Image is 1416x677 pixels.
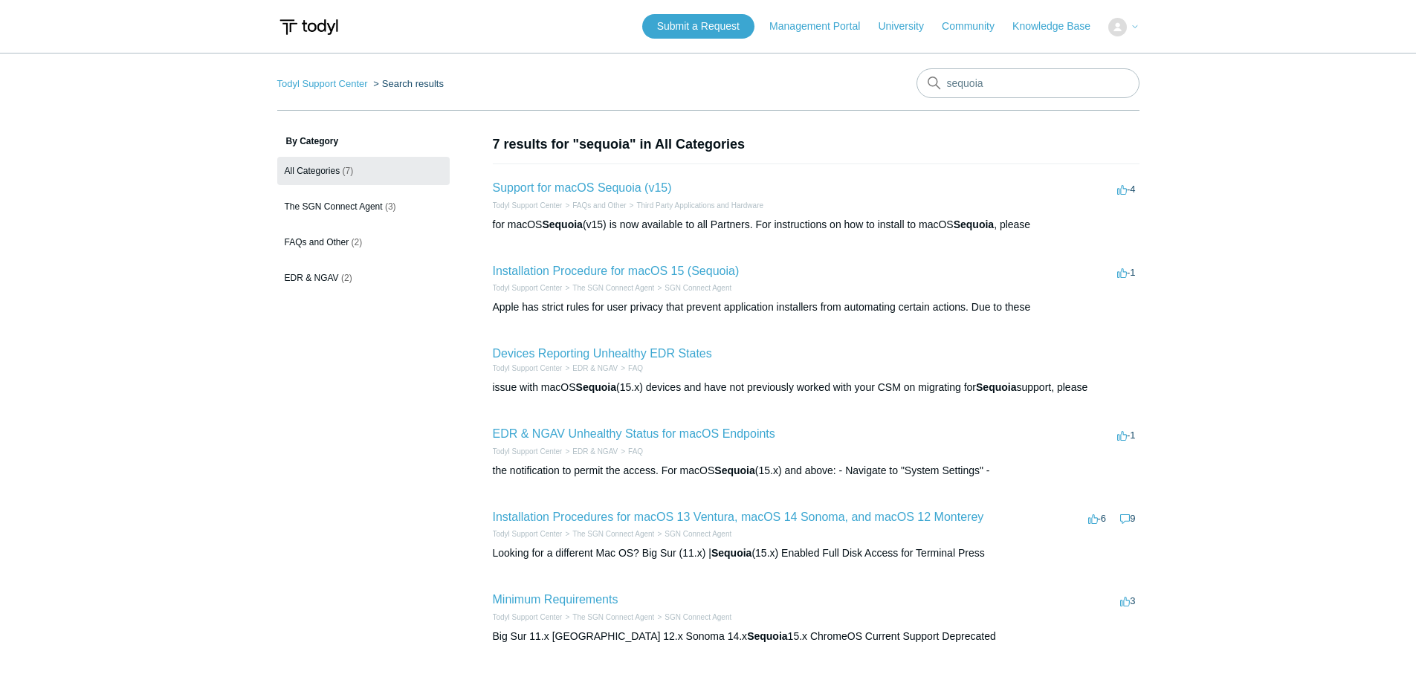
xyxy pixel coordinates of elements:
a: Installation Procedures for macOS 13 Ventura, macOS 14 Sonoma, and macOS 12 Monterey [493,511,984,523]
li: The SGN Connect Agent [562,528,654,540]
span: The SGN Connect Agent [285,201,383,212]
a: Todyl Support Center [493,613,563,621]
li: SGN Connect Agent [654,612,731,623]
li: Todyl Support Center [493,363,563,374]
li: The SGN Connect Agent [562,282,654,294]
span: FAQs and Other [285,237,349,247]
span: (3) [385,201,396,212]
a: FAQ [628,364,643,372]
a: The SGN Connect Agent (3) [277,192,450,221]
li: FAQ [618,363,643,374]
span: (7) [343,166,354,176]
a: EDR & NGAV Unhealthy Status for macOS Endpoints [493,427,775,440]
li: Todyl Support Center [493,528,563,540]
a: Management Portal [769,19,875,34]
a: Todyl Support Center [493,530,563,538]
em: Sequoia [576,381,616,393]
a: University [878,19,938,34]
span: (2) [352,237,363,247]
input: Search [916,68,1139,98]
a: Todyl Support Center [493,447,563,456]
a: SGN Connect Agent [665,530,731,538]
a: All Categories (7) [277,157,450,185]
li: The SGN Connect Agent [562,612,654,623]
li: Todyl Support Center [493,282,563,294]
a: Knowledge Base [1012,19,1105,34]
div: Looking for a different Mac OS? Big Sur (11.x) | (15.x) Enabled Full Disk Access for Terminal Press [493,545,1139,561]
a: SGN Connect Agent [665,613,731,621]
a: Minimum Requirements [493,593,618,606]
li: EDR & NGAV [562,446,618,457]
li: Todyl Support Center [493,612,563,623]
a: FAQs and Other [572,201,626,210]
a: SGN Connect Agent [665,284,731,292]
a: The SGN Connect Agent [572,284,654,292]
span: EDR & NGAV [285,273,339,283]
a: Todyl Support Center [493,284,563,292]
span: (2) [341,273,352,283]
span: -4 [1117,184,1136,195]
li: SGN Connect Agent [654,282,731,294]
a: Third Party Applications and Hardware [636,201,763,210]
a: Submit a Request [642,14,754,39]
li: EDR & NGAV [562,363,618,374]
div: Apple has strict rules for user privacy that prevent application installers from automating certa... [493,299,1139,315]
h3: By Category [277,135,450,148]
a: Todyl Support Center [493,364,563,372]
li: Todyl Support Center [493,446,563,457]
span: -1 [1117,267,1136,278]
em: Sequoia [747,630,787,642]
a: Community [942,19,1009,34]
em: Sequoia [976,381,1016,393]
a: EDR & NGAV (2) [277,264,450,292]
a: The SGN Connect Agent [572,530,654,538]
li: FAQs and Other [562,200,626,211]
li: Todyl Support Center [493,200,563,211]
li: FAQ [618,446,643,457]
a: EDR & NGAV [572,364,618,372]
span: -6 [1088,513,1107,524]
em: Sequoia [714,464,754,476]
h1: 7 results for "sequoia" in All Categories [493,135,1139,155]
em: Sequoia [711,547,751,559]
li: Search results [370,78,444,89]
a: FAQ [628,447,643,456]
div: Big Sur 11.x [GEOGRAPHIC_DATA] 12.x Sonoma 14.x 15.x ChromeOS Current Support Deprecated [493,629,1139,644]
div: issue with macOS (15.x) devices and have not previously worked with your CSM on migrating for sup... [493,380,1139,395]
a: EDR & NGAV [572,447,618,456]
a: Devices Reporting Unhealthy EDR States [493,347,712,360]
a: The SGN Connect Agent [572,613,654,621]
a: Todyl Support Center [493,201,563,210]
em: Sequoia [542,218,582,230]
li: Todyl Support Center [277,78,371,89]
a: Support for macOS Sequoia (v15) [493,181,672,194]
a: FAQs and Other (2) [277,228,450,256]
div: the notification to permit the access. For macOS (15.x) and above: - Navigate to "System Settings" - [493,463,1139,479]
span: 9 [1120,513,1135,524]
a: Todyl Support Center [277,78,368,89]
span: -1 [1117,430,1136,441]
a: Installation Procedure for macOS 15 (Sequoia) [493,265,740,277]
img: Todyl Support Center Help Center home page [277,13,340,41]
li: SGN Connect Agent [654,528,731,540]
span: All Categories [285,166,340,176]
span: 3 [1120,595,1135,606]
em: Sequoia [954,218,994,230]
li: Third Party Applications and Hardware [627,200,763,211]
div: for macOS (v15) is now available to all Partners. For instructions on how to install to macOS , p... [493,217,1139,233]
